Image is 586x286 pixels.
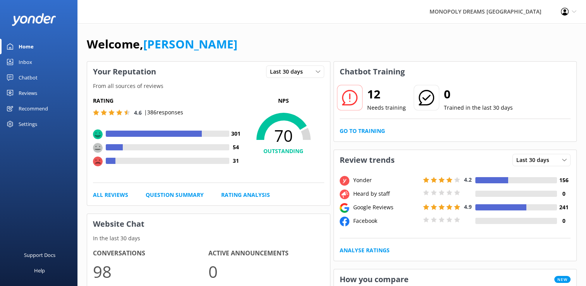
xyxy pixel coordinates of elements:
div: Google Reviews [351,203,421,212]
p: NPS [243,96,324,105]
h1: Welcome, [87,35,237,53]
div: Help [34,263,45,278]
h4: 0 [557,217,571,225]
span: 70 [243,126,324,145]
p: 0 [208,258,324,284]
h3: Website Chat [87,214,330,234]
div: Support Docs [24,247,55,263]
h5: Rating [93,96,243,105]
p: From all sources of reviews [87,82,330,90]
p: Trained in the last 30 days [444,103,513,112]
span: Last 30 days [270,67,308,76]
h4: 156 [557,176,571,184]
h4: Active Announcements [208,248,324,258]
h4: Conversations [93,248,208,258]
div: Settings [19,116,37,132]
a: Analyse Ratings [340,246,390,255]
div: Home [19,39,34,54]
div: Reviews [19,85,37,101]
p: Needs training [367,103,406,112]
img: yonder-white-logo.png [12,13,56,26]
span: 4.6 [134,109,142,116]
a: Go to Training [340,127,385,135]
span: Last 30 days [516,156,554,164]
p: 98 [93,258,208,284]
h4: 241 [557,203,571,212]
h3: Your Reputation [87,62,162,82]
span: 4.2 [464,176,472,183]
div: Chatbot [19,70,38,85]
div: Recommend [19,101,48,116]
div: Heard by staff [351,190,421,198]
h4: OUTSTANDING [243,147,324,155]
a: Rating Analysis [221,191,270,199]
h3: Chatbot Training [334,62,411,82]
a: [PERSON_NAME] [143,36,237,52]
h4: 301 [229,129,243,138]
div: Inbox [19,54,32,70]
h4: 0 [557,190,571,198]
p: In the last 30 days [87,234,330,243]
h3: Review trends [334,150,400,170]
h2: 0 [444,85,513,103]
h4: 31 [229,157,243,165]
h2: 12 [367,85,406,103]
span: New [554,276,571,283]
div: Yonder [351,176,421,184]
p: | 386 responses [144,108,183,117]
div: Facebook [351,217,421,225]
a: Question Summary [146,191,204,199]
h4: 54 [229,143,243,152]
a: All Reviews [93,191,128,199]
span: 4.9 [464,203,472,210]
